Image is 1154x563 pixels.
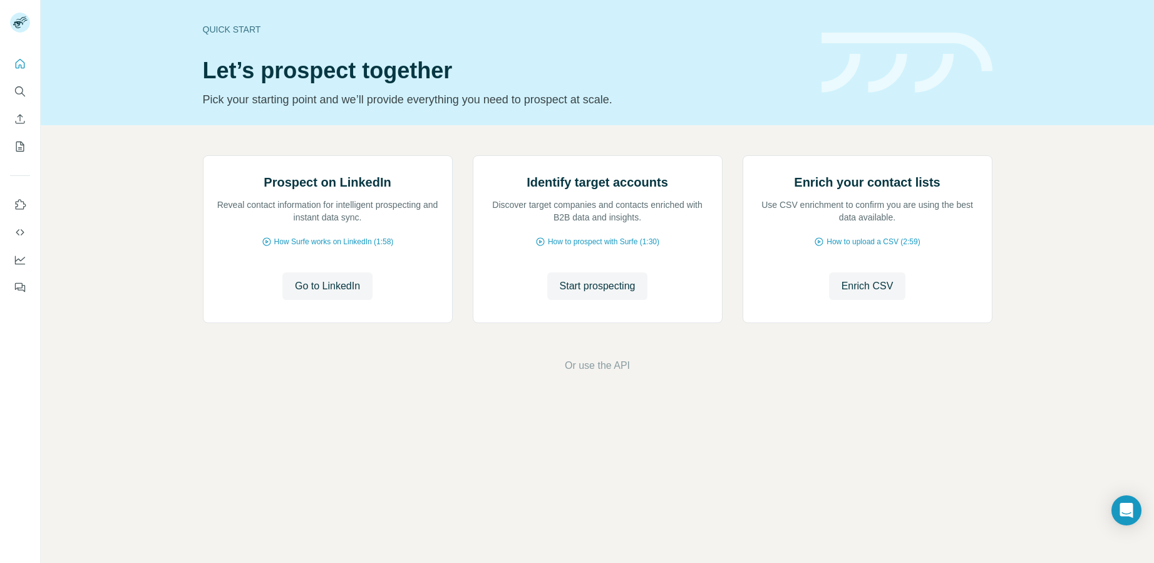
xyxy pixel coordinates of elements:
span: How to prospect with Surfe (1:30) [548,236,659,247]
span: Enrich CSV [842,279,894,294]
button: Use Surfe API [10,221,30,244]
span: How Surfe works on LinkedIn (1:58) [274,236,394,247]
p: Discover target companies and contacts enriched with B2B data and insights. [486,199,709,224]
h2: Prospect on LinkedIn [264,173,391,191]
button: Enrich CSV [829,272,906,300]
button: Use Surfe on LinkedIn [10,194,30,216]
button: Search [10,80,30,103]
button: Feedback [10,276,30,299]
span: How to upload a CSV (2:59) [827,236,920,247]
p: Reveal contact information for intelligent prospecting and instant data sync. [216,199,440,224]
h2: Identify target accounts [527,173,668,191]
button: Go to LinkedIn [282,272,373,300]
button: Start prospecting [547,272,648,300]
button: Dashboard [10,249,30,271]
img: banner [822,33,992,93]
span: Start prospecting [560,279,636,294]
h2: Enrich your contact lists [794,173,940,191]
div: Quick start [203,23,806,36]
p: Use CSV enrichment to confirm you are using the best data available. [756,199,979,224]
button: Enrich CSV [10,108,30,130]
span: Go to LinkedIn [295,279,360,294]
h1: Let’s prospect together [203,58,806,83]
div: Open Intercom Messenger [1111,495,1141,525]
button: Quick start [10,53,30,75]
button: My lists [10,135,30,158]
p: Pick your starting point and we’ll provide everything you need to prospect at scale. [203,91,806,108]
button: Or use the API [565,358,630,373]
